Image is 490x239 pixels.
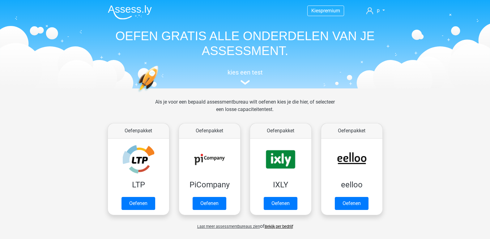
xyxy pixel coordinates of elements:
[377,7,380,13] span: p
[241,80,250,85] img: assessment
[103,69,387,76] h5: kies een test
[108,5,152,19] img: Assessly
[321,8,340,14] span: premium
[197,224,260,229] span: Laat meer assessmentbureaus zien
[121,197,155,210] a: Oefenen
[150,98,340,121] div: Als je voor een bepaald assessmentbureau wilt oefenen kies je die hier, of selecteer een losse ca...
[137,66,182,122] img: oefenen
[264,197,297,210] a: Oefenen
[103,69,387,85] a: kies een test
[193,197,226,210] a: Oefenen
[335,197,369,210] a: Oefenen
[265,224,293,229] a: Bekijk per bedrijf
[103,218,387,230] div: of
[364,7,387,14] a: p
[311,8,321,14] span: Kies
[103,28,387,58] h1: OEFEN GRATIS ALLE ONDERDELEN VAN JE ASSESSMENT.
[308,6,344,15] a: Kiespremium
